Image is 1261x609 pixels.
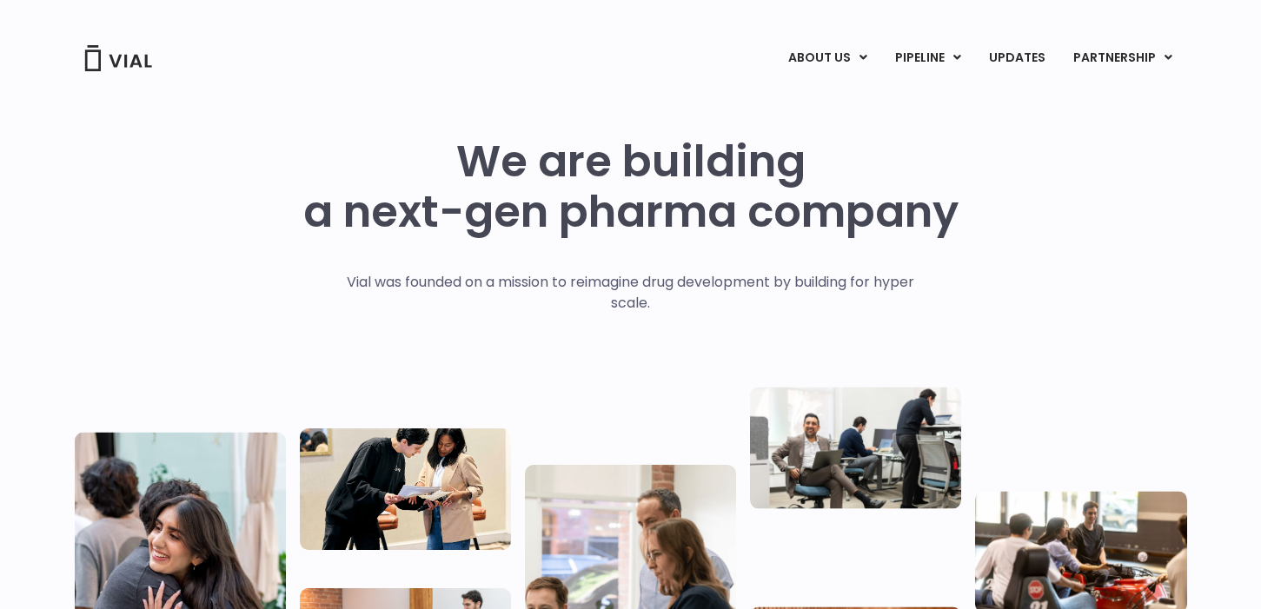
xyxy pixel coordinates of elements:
[1059,43,1186,73] a: PARTNERSHIPMenu Toggle
[975,43,1059,73] a: UPDATES
[83,45,153,71] img: Vial Logo
[750,387,961,508] img: Three people working in an office
[881,43,974,73] a: PIPELINEMenu Toggle
[329,272,932,314] p: Vial was founded on a mission to reimagine drug development by building for hyper scale.
[774,43,880,73] a: ABOUT USMenu Toggle
[303,136,959,237] h1: We are building a next-gen pharma company
[300,428,511,550] img: Two people looking at a paper talking.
